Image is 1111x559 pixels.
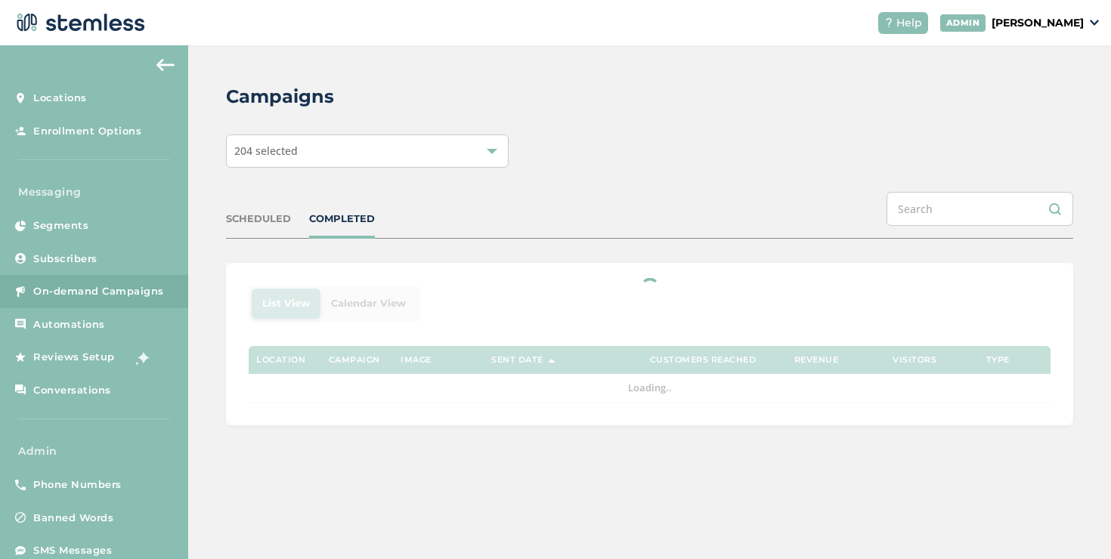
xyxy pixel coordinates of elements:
img: icon_down-arrow-small-66adaf34.svg [1090,20,1099,26]
div: SCHEDULED [226,212,291,227]
input: Search [887,192,1073,226]
img: icon-arrow-back-accent-c549486e.svg [156,59,175,71]
img: logo-dark-0685b13c.svg [12,8,145,38]
div: COMPLETED [309,212,375,227]
span: Segments [33,218,88,233]
span: Banned Words [33,511,113,526]
iframe: Chat Widget [1035,486,1111,559]
span: SMS Messages [33,543,112,558]
img: icon-help-white-03924b79.svg [884,18,893,27]
span: Locations [33,91,87,106]
h2: Campaigns [226,83,334,110]
p: [PERSON_NAME] [992,15,1084,31]
div: ADMIN [940,14,986,32]
span: Automations [33,317,105,332]
span: Reviews Setup [33,350,115,365]
span: Phone Numbers [33,477,122,493]
span: Subscribers [33,252,97,267]
span: On-demand Campaigns [33,284,164,299]
span: Help [896,15,922,31]
span: Enrollment Options [33,124,141,139]
img: glitter-stars-b7820f95.gif [126,342,156,372]
span: 204 selected [234,144,298,158]
span: Conversations [33,383,111,398]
